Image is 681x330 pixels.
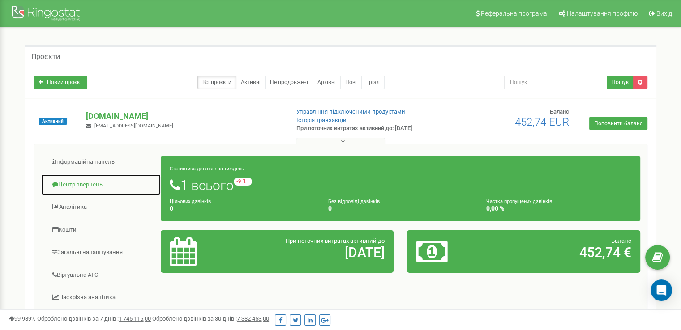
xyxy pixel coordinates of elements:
[41,196,161,218] a: Аналiтика
[486,199,552,204] small: Частка пропущених дзвінків
[504,76,607,89] input: Пошук
[39,118,67,125] span: Активний
[296,117,347,123] a: Історія транзакцій
[607,76,634,89] button: Пошук
[651,279,672,301] div: Open Intercom Messenger
[41,151,161,173] a: Інформаційна панель
[37,315,151,322] span: Оброблено дзвінків за 7 днів :
[589,117,647,130] a: Поповнити баланс
[170,199,211,204] small: Цільових дзвінків
[34,76,87,89] a: Новий проєкт
[152,315,269,322] span: Оброблено дзвінків за 30 днів :
[361,76,385,89] a: Тріал
[9,315,36,322] span: 99,989%
[41,264,161,286] a: Віртуальна АТС
[265,76,313,89] a: Не продовжені
[328,205,473,212] h4: 0
[234,178,252,186] small: -9
[170,205,315,212] h4: 0
[86,110,282,122] p: [DOMAIN_NAME]
[236,76,266,89] a: Активні
[567,10,638,17] span: Налаштування профілю
[31,53,60,61] h5: Проєкти
[41,241,161,263] a: Загальні налаштування
[493,245,631,260] h2: 452,74 €
[340,76,362,89] a: Нові
[481,10,547,17] span: Реферальна програма
[486,205,631,212] h4: 0,00 %
[296,108,405,115] a: Управління підключеними продуктами
[119,315,151,322] u: 1 745 115,00
[197,76,236,89] a: Всі проєкти
[286,237,385,244] span: При поточних витратах активний до
[41,287,161,309] a: Наскрізна аналітика
[515,116,569,128] span: 452,74 EUR
[237,315,269,322] u: 7 382 453,00
[94,123,173,129] span: [EMAIL_ADDRESS][DOMAIN_NAME]
[328,199,380,204] small: Без відповіді дзвінків
[313,76,341,89] a: Архівні
[246,245,385,260] h2: [DATE]
[170,178,631,193] h1: 1 всього
[41,174,161,196] a: Центр звернень
[550,108,569,115] span: Баланс
[170,166,244,172] small: Статистика дзвінків за тиждень
[611,237,631,244] span: Баланс
[41,219,161,241] a: Кошти
[296,124,440,133] p: При поточних витратах активний до: [DATE]
[656,10,672,17] span: Вихід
